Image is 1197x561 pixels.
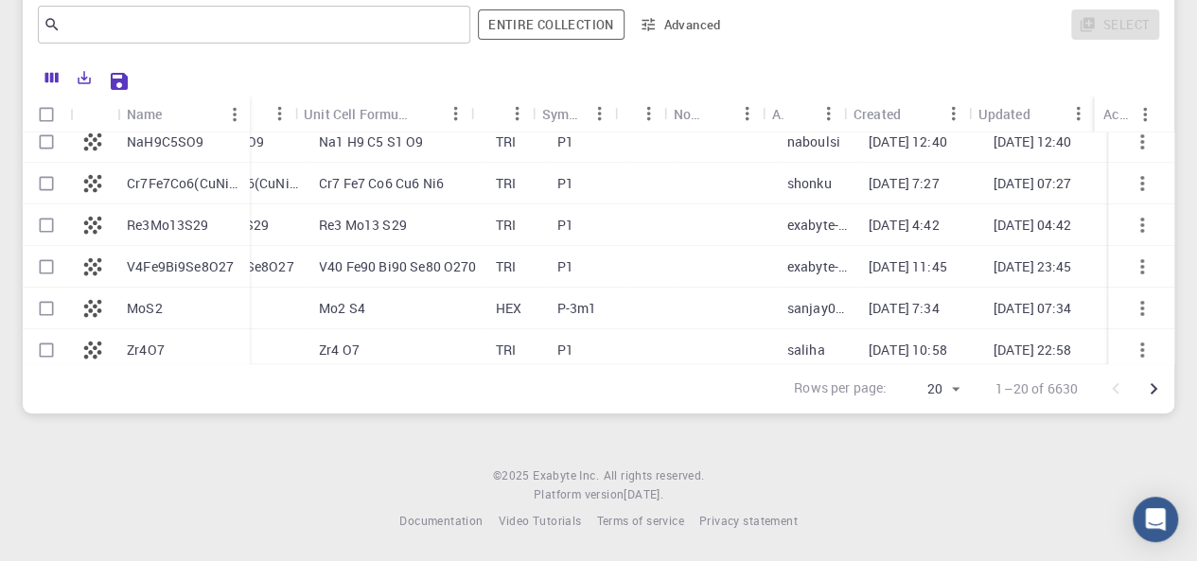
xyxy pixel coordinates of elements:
p: [DATE] 7:27 [869,174,940,193]
button: Sort [163,99,193,130]
p: Zr4 O7 [319,341,360,359]
p: sanjay006 [787,299,850,318]
span: © 2025 [493,466,533,485]
p: P1 [557,341,573,359]
p: [DATE] 7:34 [869,299,940,318]
button: Entire collection [478,9,624,40]
p: NaH9C5SO9 [187,132,264,151]
p: [DATE] 07:27 [993,174,1071,193]
div: Tags [615,96,664,132]
p: Cr7Fe7Co6(CuNi)6 [187,174,301,193]
p: exabyte-io [787,257,850,276]
div: Unit Cell Formula [304,96,411,132]
p: HEX [496,299,521,318]
button: Menu [732,98,763,129]
button: Go to next page [1135,370,1172,408]
p: P1 [557,174,573,193]
button: Menu [1063,98,1093,129]
a: Video Tutorials [498,512,581,531]
p: TRI [496,216,516,235]
p: Re3Mo13S29 [187,216,270,235]
p: P1 [557,257,573,276]
div: Symmetry [533,96,615,132]
p: Rows per page: [794,378,887,400]
button: Sort [481,98,511,129]
button: Menu [220,99,250,130]
div: Non-periodic [674,96,702,132]
p: Cr7 Fe7 Co6 Cu6 Ni6 [319,174,444,193]
p: [DATE] 4:42 [869,216,940,235]
p: V4Fe9Bi9Se8O27 [127,257,234,276]
div: Account [763,96,844,132]
span: Terms of service [596,513,683,528]
div: Actions [1103,96,1130,132]
p: MoS2 [127,299,163,318]
p: Na1 H9 C5 S1 O9 [319,132,423,151]
button: Advanced [632,9,731,40]
div: Name [117,96,250,132]
span: Documentation [399,513,483,528]
p: P-3m1 [557,299,597,318]
p: [DATE] 07:34 [993,299,1071,318]
button: Save Explorer Settings [100,62,138,100]
p: [DATE] 12:40 [869,132,947,151]
span: Privacy statement [699,513,798,528]
button: Sort [1030,98,1061,129]
p: [DATE] 12:40 [993,132,1071,151]
button: Export [68,62,100,93]
button: Menu [502,98,533,129]
p: NaH9C5SO9 [127,132,203,151]
p: [DATE] 11:45 [869,257,947,276]
div: Created [844,96,969,132]
p: shonku [787,174,832,193]
p: Re3 Mo13 S29 [319,216,407,235]
div: Created [854,96,901,132]
p: [DATE] 23:45 [993,257,1071,276]
p: saliha [787,341,825,359]
p: Re3Mo13S29 [127,216,209,235]
p: exabyte-io [787,216,850,235]
a: Terms of service [596,512,683,531]
div: 20 [894,376,965,403]
p: Cr7Fe7Co6(CuNi)6 [127,174,240,193]
div: Updated [977,96,1030,132]
p: P1 [557,132,573,151]
p: V40 Fe90 Bi90 Se80 O270 [319,257,476,276]
button: Menu [814,98,844,129]
div: Formula [163,96,295,132]
span: Platform version [534,485,624,504]
button: Menu [634,98,664,129]
button: Sort [702,98,732,129]
a: [DATE]. [624,485,663,504]
p: P1 [557,216,573,235]
span: Video Tutorials [498,513,581,528]
button: Sort [783,98,814,129]
div: Non-periodic [664,96,763,132]
button: Menu [264,98,294,129]
button: Columns [36,62,68,93]
span: Assistance [30,13,122,30]
div: Icon [70,96,117,132]
a: Privacy statement [699,512,798,531]
a: Exabyte Inc. [533,466,599,485]
p: [DATE] 10:58 [869,341,947,359]
button: Sort [901,98,931,129]
a: Documentation [399,512,483,531]
p: V4Fe9Bi9Se8O27 [187,257,294,276]
p: TRI [496,132,516,151]
div: Updated [968,96,1093,132]
p: [DATE] 04:42 [993,216,1071,235]
p: Mo2 S4 [319,299,365,318]
button: Menu [1130,99,1160,130]
button: Menu [938,98,968,129]
span: [DATE] . [624,486,663,501]
div: Name [127,96,163,132]
p: naboulsi [787,132,840,151]
span: All rights reserved. [603,466,704,485]
p: [DATE] 22:58 [993,341,1071,359]
button: Menu [585,98,615,129]
span: Filter throughout whole library including sets (folders) [478,9,624,40]
div: Open Intercom Messenger [1133,497,1178,542]
p: Zr4O7 [127,341,165,359]
div: Account [772,96,783,132]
